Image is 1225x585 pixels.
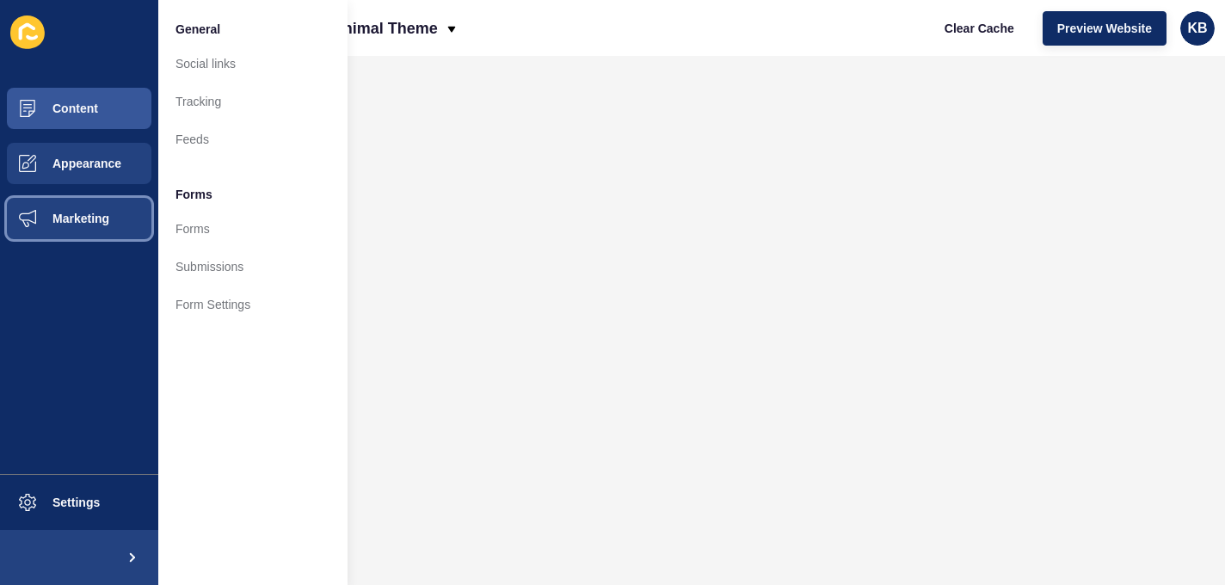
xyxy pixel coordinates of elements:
[1043,11,1167,46] button: Preview Website
[158,210,348,248] a: Forms
[1057,20,1152,37] span: Preview Website
[1187,20,1207,37] span: KB
[930,11,1029,46] button: Clear Cache
[158,83,348,120] a: Tracking
[158,248,348,286] a: Submissions
[945,20,1014,37] span: Clear Cache
[158,120,348,158] a: Feeds
[175,186,212,203] span: Forms
[158,45,348,83] a: Social links
[175,21,220,38] span: General
[158,286,348,323] a: Form Settings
